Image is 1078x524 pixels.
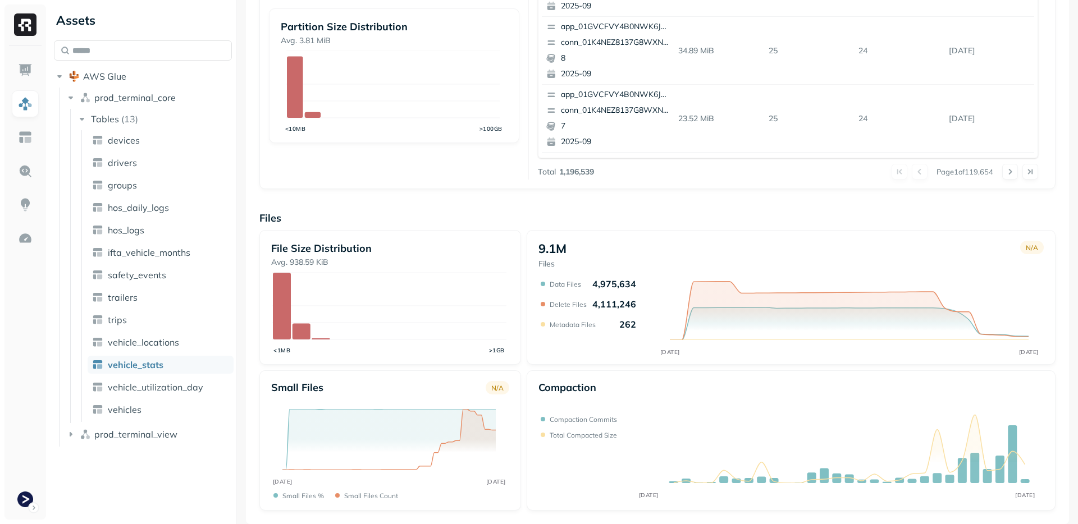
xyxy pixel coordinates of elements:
p: Small files count [344,491,398,500]
p: Small files % [282,491,324,500]
p: Page 1 of 119,654 [937,167,993,177]
a: safety_events [88,266,234,284]
p: 4,111,246 [592,298,636,310]
span: hos_logs [108,224,144,236]
p: File Size Distribution [271,242,509,255]
p: Data Files [550,280,581,288]
span: Tables [91,113,119,125]
span: trips [108,314,127,325]
p: N/A [1026,243,1038,252]
p: 2025-09 [561,1,670,12]
p: 25 [764,41,855,61]
img: table [92,359,103,370]
img: namespace [80,429,91,440]
img: Insights [18,197,33,212]
span: hos_daily_logs [108,202,169,213]
img: table [92,157,103,168]
tspan: [DATE] [1015,491,1035,499]
a: hos_logs [88,221,234,239]
p: Avg. 3.81 MiB [281,35,508,46]
p: conn_01K4NEZ8137G8WXNV00CK90XW1 [561,37,670,48]
p: 2025-09 [561,136,670,148]
button: app_01GVCFVY4B0NWK6JYK87JP2WRPconn_01K4NEZ8137G8WXNV00CK90XW162025-09 [542,153,674,220]
a: trailers [88,288,234,306]
tspan: <1MB [274,347,291,354]
img: table [92,135,103,146]
p: Files [259,212,1056,224]
span: vehicle_utilization_day [108,381,203,393]
img: Optimization [18,231,33,246]
button: prod_terminal_view [65,425,232,443]
span: vehicles [108,404,141,415]
p: Metadata Files [550,320,596,329]
p: Sep 18, 2025 [944,41,1035,61]
tspan: [DATE] [1019,348,1039,356]
span: drivers [108,157,137,168]
tspan: [DATE] [639,491,659,499]
p: Compaction commits [550,415,617,424]
tspan: [DATE] [486,478,506,485]
p: Sep 18, 2025 [944,109,1035,128]
img: table [92,314,103,325]
button: prod_terminal_core [65,89,232,107]
p: 34.89 MiB [674,41,764,61]
p: Delete Files [550,300,587,309]
button: app_01GVCFVY4B0NWK6JYK87JP2WRPconn_01K4NEZ8137G8WXNV00CK90XW172025-09 [542,85,674,152]
img: namespace [80,92,91,103]
a: trips [88,311,234,329]
p: 9.1M [538,241,567,256]
p: conn_01K4NEZ8137G8WXNV00CK90XW1 [561,105,670,116]
img: table [92,381,103,393]
p: Total compacted size [550,431,617,439]
p: ( 13 ) [121,113,138,125]
p: Compaction [538,381,596,394]
img: table [92,337,103,348]
tspan: >100GB [479,125,503,132]
a: hos_daily_logs [88,199,234,217]
a: drivers [88,154,234,172]
tspan: >1GB [489,347,505,354]
p: Files [538,259,567,269]
p: Avg. 938.59 KiB [271,257,509,268]
p: 1,196,539 [559,167,594,177]
span: trailers [108,292,138,303]
img: table [92,247,103,258]
img: table [92,224,103,236]
img: table [92,292,103,303]
tspan: [DATE] [660,348,680,356]
p: app_01GVCFVY4B0NWK6JYK87JP2WRP [561,21,670,33]
img: table [92,202,103,213]
img: Query Explorer [18,164,33,178]
p: 8 [561,53,670,64]
tspan: <10MB [285,125,305,132]
img: Dashboard [18,63,33,77]
p: 23.52 MiB [674,109,764,128]
span: prod_terminal_view [94,429,177,440]
a: vehicles [88,401,234,419]
p: N/A [491,384,504,392]
span: devices [108,135,140,146]
p: 4,975,634 [592,278,636,289]
button: AWS Glue [54,67,232,85]
a: vehicle_utilization_day [88,378,234,396]
p: 24 [854,41,944,61]
span: vehicle_locations [108,337,179,348]
img: table [92,180,103,191]
tspan: [DATE] [273,478,293,485]
button: Tables(13) [76,110,233,128]
p: app_01GVCFVY4B0NWK6JYK87JP2WRP [561,89,670,100]
a: vehicle_locations [88,333,234,351]
img: root [68,71,80,82]
p: 7 [561,121,670,132]
a: vehicle_stats [88,356,234,374]
p: Total [538,167,556,177]
img: table [92,404,103,415]
a: groups [88,176,234,194]
span: vehicle_stats [108,359,163,370]
span: prod_terminal_core [94,92,176,103]
button: app_01GVCFVY4B0NWK6JYK87JP2WRPconn_01K4NEZ8137G8WXNV00CK90XW182025-09 [542,17,674,84]
p: 25 [764,109,855,128]
img: table [92,269,103,281]
p: Small files [271,381,323,394]
img: Terminal [17,491,33,507]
